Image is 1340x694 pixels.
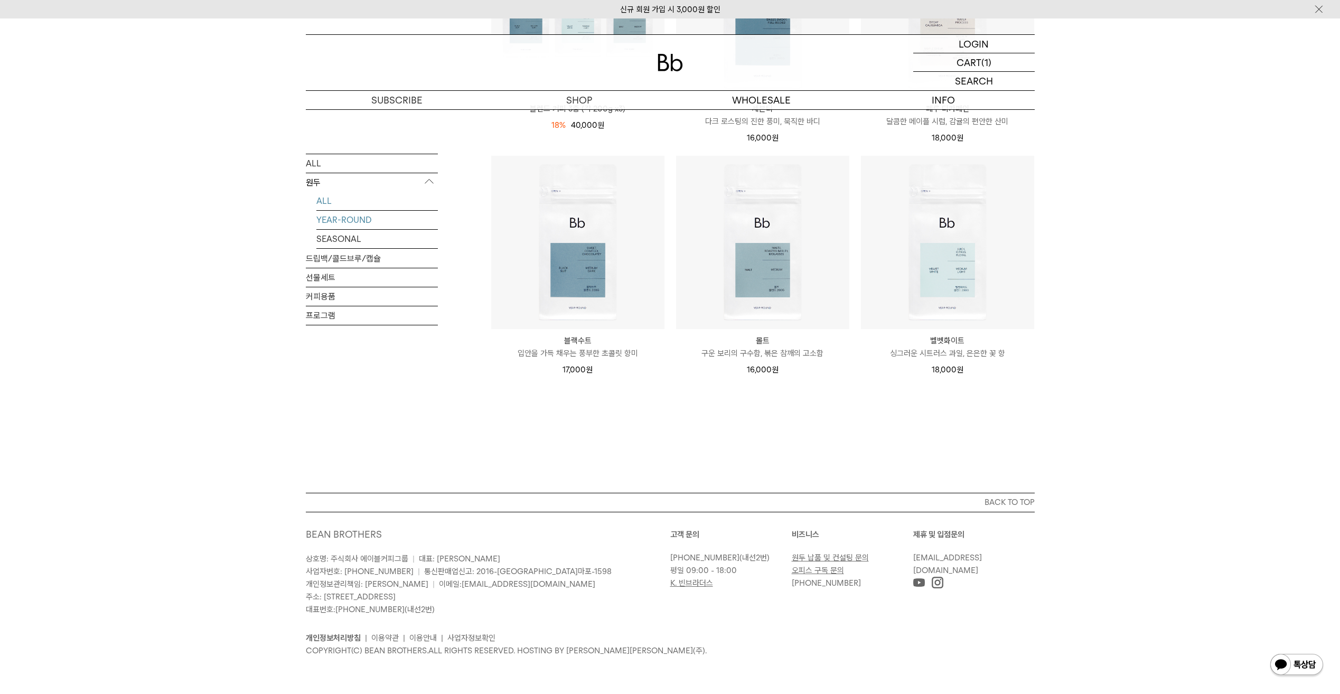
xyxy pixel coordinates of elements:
[658,54,683,71] img: 로고
[959,35,989,53] p: LOGIN
[441,632,443,644] li: |
[491,334,664,347] p: 블랙수트
[316,229,438,248] a: SEASONAL
[306,529,382,540] a: BEAN BROTHERS
[772,365,779,374] span: 원
[670,553,739,562] a: [PHONE_NUMBER]
[676,334,849,360] a: 몰트 구운 보리의 구수함, 볶은 참깨의 고소함
[957,133,963,143] span: 원
[586,365,593,374] span: 원
[670,564,786,577] p: 평일 09:00 - 18:00
[620,5,720,14] a: 신규 회원 가입 시 3,000원 할인
[306,633,361,643] a: 개인정보처리방침
[747,133,779,143] span: 16,000
[676,347,849,360] p: 구운 보리의 구수함, 볶은 참깨의 고소함
[306,249,438,267] a: 드립백/콜드브루/캡슐
[439,579,595,589] span: 이메일:
[306,644,1035,657] p: COPYRIGHT(C) BEAN BROTHERS. ALL RIGHTS RESERVED. HOSTING BY [PERSON_NAME][PERSON_NAME](주).
[491,334,664,360] a: 블랙수트 입안을 가득 채우는 풍부한 초콜릿 향미
[913,528,1035,541] p: 제휴 및 입점문의
[316,191,438,210] a: ALL
[772,133,779,143] span: 원
[563,365,593,374] span: 17,000
[306,268,438,286] a: 선물세트
[670,528,792,541] p: 고객 문의
[413,554,415,564] span: |
[462,579,595,589] a: [EMAIL_ADDRESS][DOMAIN_NAME]
[306,567,414,576] span: 사업자번호: [PHONE_NUMBER]
[861,334,1034,360] a: 벨벳화이트 싱그러운 시트러스 과일, 은은한 꽃 향
[913,35,1035,53] a: LOGIN
[491,156,664,329] img: 블랙수트
[306,592,396,602] span: 주소: [STREET_ADDRESS]
[792,578,861,588] a: [PHONE_NUMBER]
[571,120,604,130] span: 40,000
[418,567,420,576] span: |
[306,605,435,614] span: 대표번호: (내선2번)
[861,115,1034,128] p: 달콤한 메이플 시럽, 감귤의 편안한 산미
[981,53,991,71] p: (1)
[447,633,495,643] a: 사업자정보확인
[419,554,500,564] span: 대표: [PERSON_NAME]
[676,102,849,128] a: 세븐티 다크 로스팅의 진한 풍미, 묵직한 바디
[306,91,488,109] a: SUBSCRIBE
[306,173,438,192] p: 원두
[670,578,713,588] a: K. 빈브라더스
[424,567,612,576] span: 통신판매업신고: 2016-[GEOGRAPHIC_DATA]마포-1598
[913,553,982,575] a: [EMAIL_ADDRESS][DOMAIN_NAME]
[670,91,852,109] p: WHOLESALE
[433,579,435,589] span: |
[861,156,1034,329] img: 벨벳화이트
[861,334,1034,347] p: 벨벳화이트
[792,553,869,562] a: 원두 납품 및 컨설팅 문의
[551,119,566,132] div: 18%
[957,53,981,71] p: CART
[306,306,438,324] a: 프로그램
[861,102,1034,128] a: 페루 디카페인 달콤한 메이플 시럽, 감귤의 편안한 산미
[932,365,963,374] span: 18,000
[932,133,963,143] span: 18,000
[306,493,1035,512] button: BACK TO TOP
[676,334,849,347] p: 몰트
[306,579,428,589] span: 개인정보관리책임: [PERSON_NAME]
[316,210,438,229] a: YEAR-ROUND
[409,633,437,643] a: 이용안내
[371,633,399,643] a: 이용약관
[792,566,844,575] a: 오피스 구독 문의
[403,632,405,644] li: |
[676,115,849,128] p: 다크 로스팅의 진한 풍미, 묵직한 바디
[861,347,1034,360] p: 싱그러운 시트러스 과일, 은은한 꽃 향
[306,154,438,172] a: ALL
[792,528,913,541] p: 비즈니스
[913,53,1035,72] a: CART (1)
[491,347,664,360] p: 입안을 가득 채우는 풍부한 초콜릿 향미
[957,365,963,374] span: 원
[747,365,779,374] span: 16,000
[306,287,438,305] a: 커피용품
[335,605,405,614] a: [PHONE_NUMBER]
[955,72,993,90] p: SEARCH
[365,632,367,644] li: |
[670,551,786,564] p: (내선2번)
[488,91,670,109] a: SHOP
[306,554,408,564] span: 상호명: 주식회사 에이블커피그룹
[597,120,604,130] span: 원
[1269,653,1324,678] img: 카카오톡 채널 1:1 채팅 버튼
[852,91,1035,109] p: INFO
[676,156,849,329] img: 몰트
